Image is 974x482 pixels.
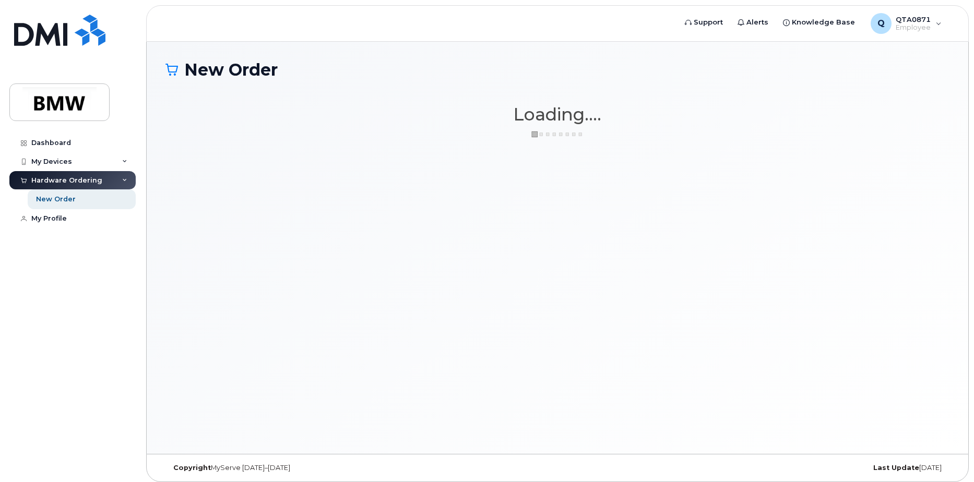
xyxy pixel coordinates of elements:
h1: Loading.... [165,105,949,124]
div: [DATE] [688,464,949,472]
h1: New Order [165,61,949,79]
img: ajax-loader-3a6953c30dc77f0bf724df975f13086db4f4c1262e45940f03d1251963f1bf2e.gif [531,130,584,138]
div: MyServe [DATE]–[DATE] [165,464,427,472]
strong: Copyright [173,464,211,472]
strong: Last Update [873,464,919,472]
